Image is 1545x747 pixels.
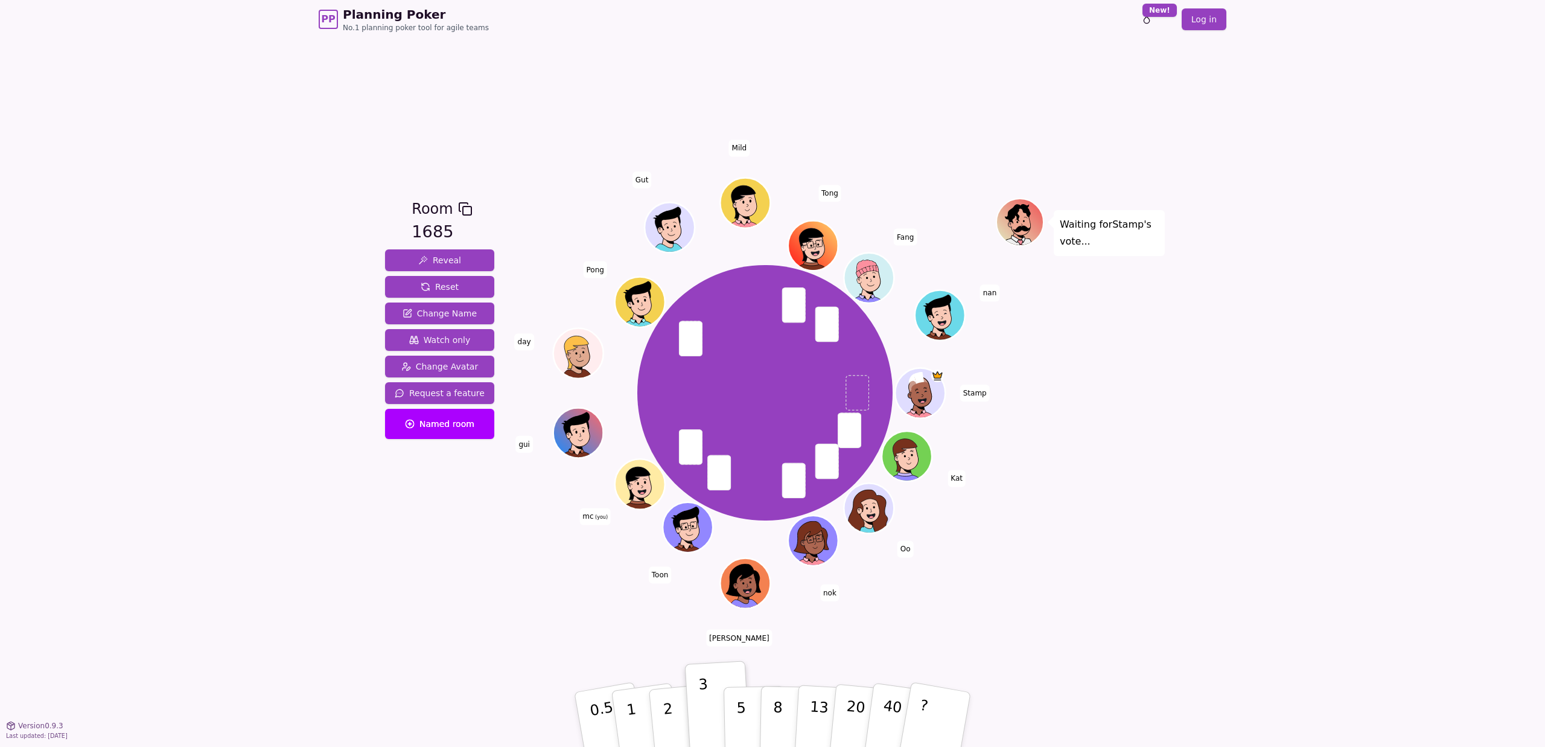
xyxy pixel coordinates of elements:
span: Click to change your name [632,171,652,188]
button: Request a feature [385,382,494,404]
span: No.1 planning poker tool for agile teams [343,23,489,33]
span: Reveal [418,254,461,266]
span: Watch only [409,334,471,346]
a: PPPlanning PokerNo.1 planning poker tool for agile teams [319,6,489,33]
span: (you) [594,515,608,520]
p: Waiting for Stamp 's vote... [1060,216,1159,250]
button: Watch only [385,329,494,351]
span: Stamp is the host [931,370,943,382]
span: Change Name [403,307,477,319]
span: Click to change your name [948,470,966,487]
span: Click to change your name [706,629,772,646]
span: Click to change your name [960,385,990,402]
span: Version 0.9.3 [18,721,63,731]
button: New! [1136,8,1158,30]
span: Click to change your name [894,228,917,245]
span: PP [321,12,335,27]
span: Named room [405,418,474,430]
button: Version0.9.3 [6,721,63,731]
p: 3 [698,676,712,742]
span: Click to change your name [515,333,534,350]
span: Click to change your name [583,261,607,278]
div: New! [1142,4,1177,17]
span: Click to change your name [579,508,611,525]
span: Click to change your name [649,566,672,583]
span: Request a feature [395,387,485,399]
a: Log in [1182,8,1226,30]
button: Reveal [385,249,494,271]
span: Change Avatar [401,361,479,373]
span: Reset [421,281,459,293]
span: Click to change your name [980,284,1000,301]
span: Click to change your name [897,540,914,557]
span: Click to change your name [729,139,750,156]
button: Reset [385,276,494,298]
span: Last updated: [DATE] [6,733,68,739]
button: Change Avatar [385,356,494,377]
button: Change Name [385,303,494,324]
div: 1685 [412,220,472,245]
span: Planning Poker [343,6,489,23]
button: Click to change your avatar [616,460,663,507]
span: Click to change your name [818,185,841,202]
span: Room [412,198,453,220]
span: Click to change your name [820,584,839,601]
span: Click to change your name [515,435,533,452]
button: Named room [385,409,494,439]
